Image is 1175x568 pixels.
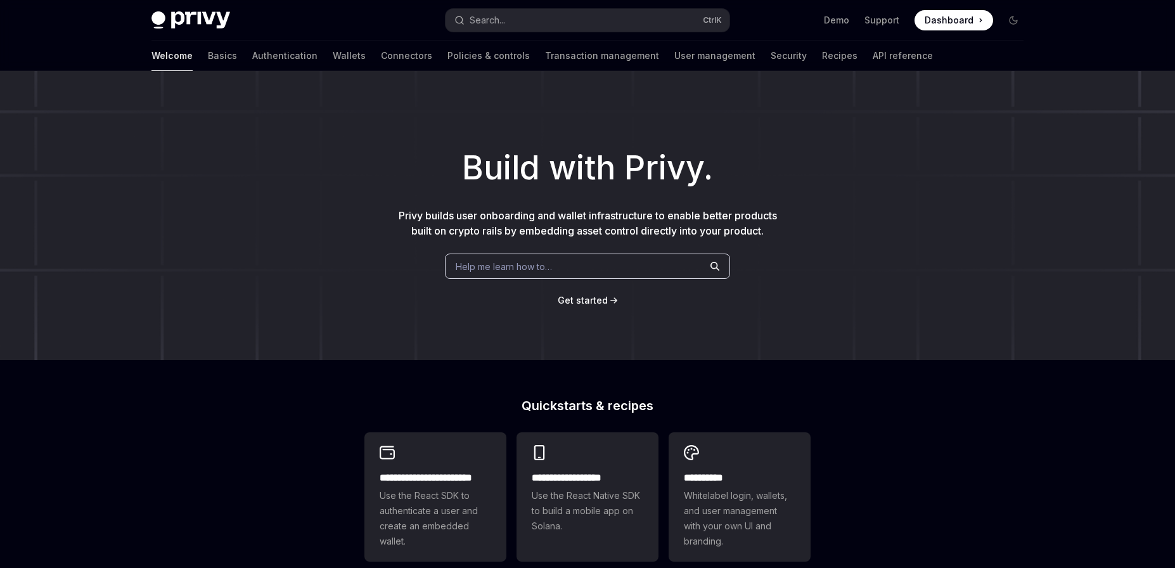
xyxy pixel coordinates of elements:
span: Use the React SDK to authenticate a user and create an embedded wallet. [380,488,491,549]
a: Dashboard [915,10,993,30]
a: User management [674,41,755,71]
a: Connectors [381,41,432,71]
a: API reference [873,41,933,71]
div: Search... [470,13,505,28]
a: Welcome [151,41,193,71]
span: Get started [558,295,608,306]
a: **** *****Whitelabel login, wallets, and user management with your own UI and branding. [669,432,811,562]
h2: Quickstarts & recipes [364,399,811,412]
span: Privy builds user onboarding and wallet infrastructure to enable better products built on crypto ... [399,209,777,237]
span: Dashboard [925,14,973,27]
button: Toggle dark mode [1003,10,1024,30]
a: Basics [208,41,237,71]
a: Get started [558,294,608,307]
img: dark logo [151,11,230,29]
span: Whitelabel login, wallets, and user management with your own UI and branding. [684,488,795,549]
span: Use the React Native SDK to build a mobile app on Solana. [532,488,643,534]
a: Transaction management [545,41,659,71]
span: Ctrl K [703,15,722,25]
a: Authentication [252,41,318,71]
a: **** **** **** ***Use the React Native SDK to build a mobile app on Solana. [517,432,658,562]
a: Security [771,41,807,71]
a: Wallets [333,41,366,71]
a: Support [864,14,899,27]
h1: Build with Privy. [20,143,1155,193]
a: Policies & controls [447,41,530,71]
button: Open search [446,9,729,32]
a: Recipes [822,41,857,71]
a: Demo [824,14,849,27]
span: Help me learn how to… [456,260,552,273]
